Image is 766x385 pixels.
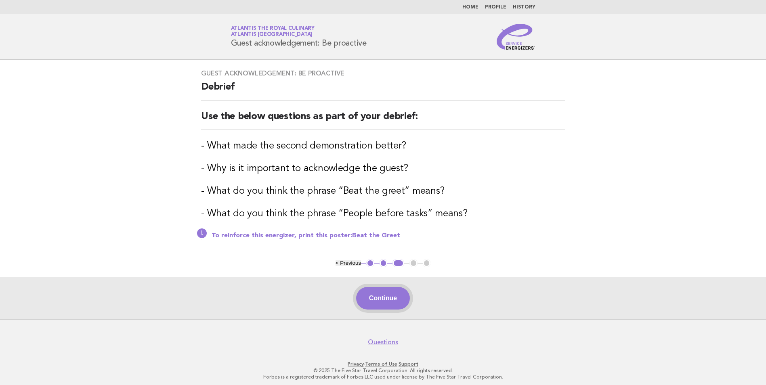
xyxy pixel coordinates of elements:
a: Profile [485,5,506,10]
p: Forbes is a registered trademark of Forbes LLC used under license by The Five Star Travel Corpora... [136,374,630,380]
a: Terms of Use [365,361,397,367]
h3: - What do you think the phrase “People before tasks” means? [201,207,565,220]
a: Questions [368,338,398,346]
a: Atlantis the Royal CulinaryAtlantis [GEOGRAPHIC_DATA] [231,26,315,37]
h3: - Why is it important to acknowledge the guest? [201,162,565,175]
button: 2 [380,259,388,267]
button: 3 [392,259,404,267]
a: Home [462,5,478,10]
h1: Guest acknowledgement: Be proactive [231,26,367,47]
span: Atlantis [GEOGRAPHIC_DATA] [231,32,313,38]
h2: Debrief [201,81,565,100]
p: · · [136,361,630,367]
p: To reinforce this energizer, print this poster: [212,232,565,240]
h3: Guest acknowledgement: Be proactive [201,69,565,77]
a: Support [399,361,418,367]
h2: Use the below questions as part of your debrief: [201,110,565,130]
button: Continue [356,287,410,310]
button: 1 [366,259,374,267]
img: Service Energizers [497,24,535,50]
h3: - What do you think the phrase “Beat the greet” means? [201,185,565,198]
a: History [513,5,535,10]
h3: - What made the second demonstration better? [201,140,565,153]
button: < Previous [336,260,361,266]
a: Beat the Greet [352,232,400,239]
a: Privacy [348,361,364,367]
p: © 2025 The Five Star Travel Corporation. All rights reserved. [136,367,630,374]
